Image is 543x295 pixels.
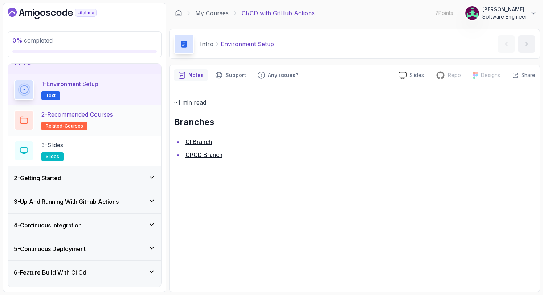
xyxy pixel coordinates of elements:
button: Share [506,72,535,79]
span: related-courses [46,123,83,129]
p: 3 - Slides [41,141,63,149]
button: notes button [174,69,208,81]
p: Designs [481,72,500,79]
a: CI Branch [185,138,212,145]
a: CI/CD Branch [185,151,222,158]
button: Feedback button [253,69,303,81]
h3: 3 - Up And Running With Github Actions [14,197,119,206]
span: 0 % [12,37,23,44]
h3: 6 - Feature Build With Ci Cd [14,268,86,277]
p: Support [225,72,246,79]
p: Environment Setup [221,40,274,48]
img: user profile image [465,6,479,20]
button: user profile image[PERSON_NAME]Software Engineer [465,6,537,20]
p: Slides [409,72,424,79]
p: Software Engineer [482,13,527,20]
button: next content [518,35,535,53]
a: My Courses [195,9,229,17]
h2: Branches [174,116,535,128]
p: CI/CD with GitHub Actions [242,9,315,17]
p: Any issues? [268,72,298,79]
p: Intro [200,40,213,48]
button: 6-Feature Build With Ci Cd [8,261,161,284]
span: Text [46,93,56,98]
p: [PERSON_NAME] [482,6,527,13]
span: slides [46,154,59,159]
h3: 4 - Continuous Integration [14,221,82,230]
a: Dashboard [8,8,113,19]
p: 2 - Recommended Courses [41,110,113,119]
button: previous content [498,35,515,53]
p: Notes [188,72,204,79]
button: 3-Up And Running With Github Actions [8,190,161,213]
h3: 2 - Getting Started [14,174,61,182]
button: 3-Slidesslides [14,141,155,161]
a: Dashboard [175,9,182,17]
a: Slides [393,72,430,79]
p: ~1 min read [174,97,535,108]
button: 4-Continuous Integration [8,214,161,237]
button: Support button [211,69,250,81]
p: 7 Points [435,9,453,17]
p: Repo [448,72,461,79]
button: 2-Recommended Coursesrelated-courses [14,110,155,130]
h3: 5 - Continuous Deployment [14,245,86,253]
button: 2-Getting Started [8,166,161,190]
p: 1 - Environment Setup [41,80,98,88]
p: Share [521,72,535,79]
span: completed [12,37,53,44]
button: 1-Environment SetupText [14,80,155,100]
button: 5-Continuous Deployment [8,237,161,260]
